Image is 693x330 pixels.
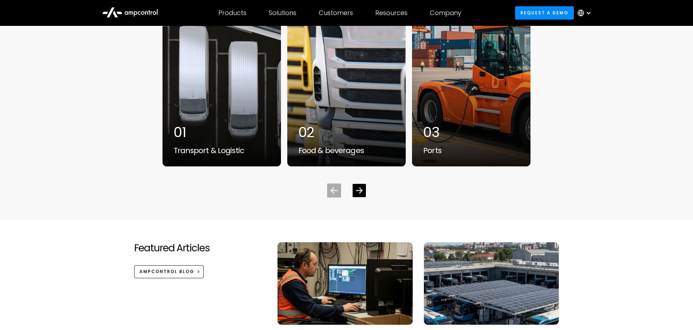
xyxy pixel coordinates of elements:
div: Ports [423,146,519,155]
a: Request a demo [515,6,574,19]
div: Solutions [269,9,296,17]
div: Products [218,9,246,17]
div: Transport & Logistic [174,146,270,155]
div: Resources [375,9,407,17]
div: Food & beverages [298,146,395,155]
h2: Featured Articles [134,242,210,254]
div: 02 [298,124,395,141]
div: Previous slide [327,184,341,198]
div: 01 [174,124,270,141]
div: Next slide [353,184,366,197]
div: Customers [319,9,353,17]
div: Ampcontrol Blog [139,268,194,275]
div: Company [430,9,461,17]
div: 03 [423,124,519,141]
a: Ampcontrol Blog [134,265,204,278]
